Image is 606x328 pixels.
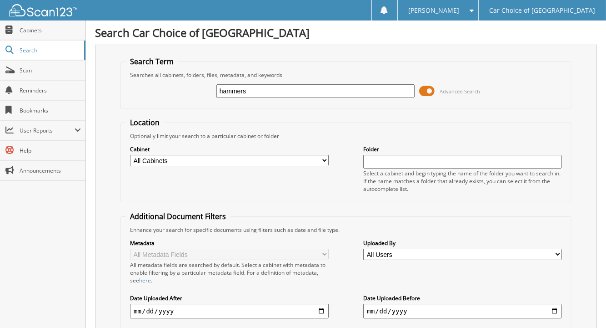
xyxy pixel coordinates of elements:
label: Uploaded By [363,239,561,247]
div: All metadata fields are searched by default. Select a cabinet with metadata to enable filtering b... [130,261,328,284]
span: Search [20,46,80,54]
label: Date Uploaded After [130,294,328,302]
legend: Search Term [125,56,178,67]
h1: Search Car Choice of [GEOGRAPHIC_DATA] [95,25,597,40]
div: Select a cabinet and begin typing the name of the folder you want to search in. If the name match... [363,169,561,193]
div: Enhance your search for specific documents using filters such as date and file type. [125,226,566,234]
img: scan123-logo-white.svg [9,4,77,16]
input: start [130,304,328,318]
div: Searches all cabinets, folders, files, metadata, and keywords [125,71,566,79]
span: Scan [20,67,81,74]
span: Help [20,147,81,154]
label: Metadata [130,239,328,247]
label: Cabinet [130,145,328,153]
span: Reminders [20,87,81,94]
iframe: Chat Widget [561,284,606,328]
span: [PERSON_NAME] [408,8,459,13]
legend: Location [125,118,164,128]
input: end [363,304,561,318]
a: here [139,277,151,284]
span: Advanced Search [440,88,480,95]
span: Bookmarks [20,107,81,114]
span: User Reports [20,127,75,134]
label: Folder [363,145,561,153]
legend: Additional Document Filters [125,211,230,221]
div: Optionally limit your search to a particular cabinet or folder [125,132,566,140]
label: Date Uploaded Before [363,294,561,302]
span: Announcements [20,167,81,174]
span: Cabinets [20,26,81,34]
span: Car Choice of [GEOGRAPHIC_DATA] [490,8,596,13]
